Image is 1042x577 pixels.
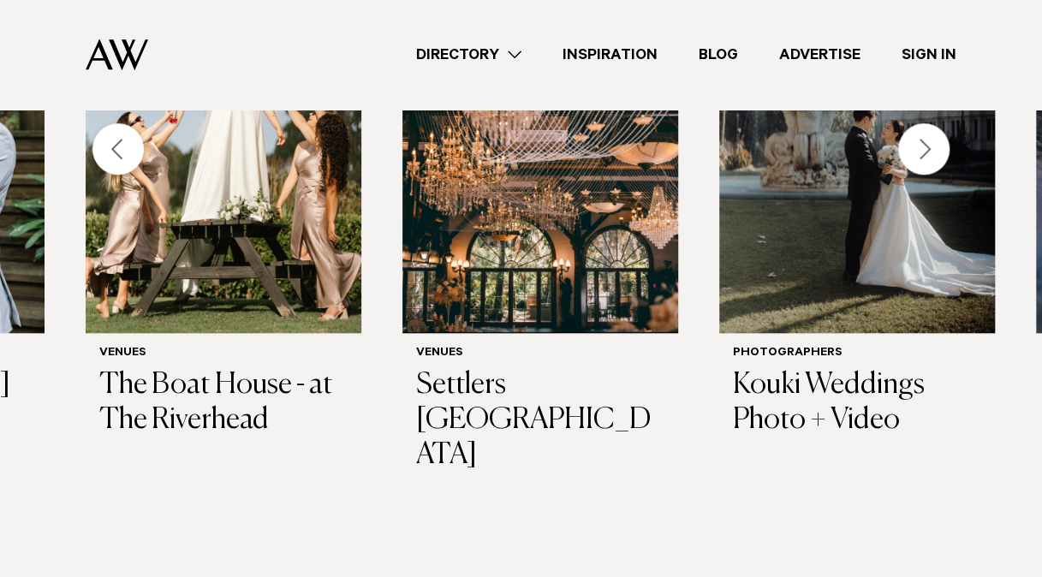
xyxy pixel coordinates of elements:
h3: The Boat House - at The Riverhead [99,368,348,438]
a: Inspiration [542,44,678,67]
img: Auckland Weddings Logo [86,39,148,70]
a: Blog [678,44,759,67]
a: Advertise [759,44,881,67]
h6: Venues [99,347,348,361]
a: Sign In [881,44,977,67]
h6: Photographers [733,347,981,361]
a: Directory [396,44,542,67]
h3: Kouki Weddings Photo + Video [733,368,981,438]
h6: Venues [416,347,664,361]
h3: Settlers [GEOGRAPHIC_DATA] [416,368,664,473]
